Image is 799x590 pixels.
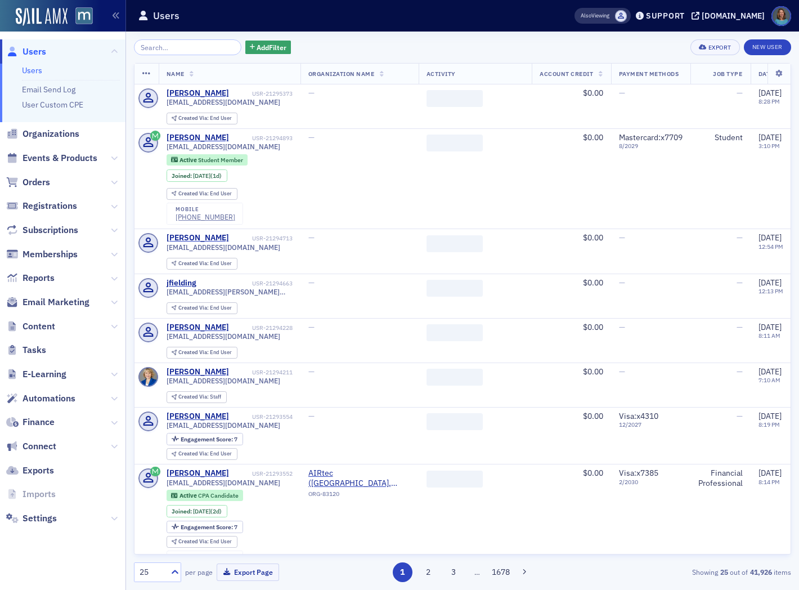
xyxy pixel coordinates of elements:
[758,142,780,150] time: 3:10 PM
[178,393,210,400] span: Created Via :
[583,132,603,142] span: $0.00
[737,411,743,421] span: —
[185,567,213,577] label: per page
[167,278,196,288] div: jfielding
[737,366,743,377] span: —
[6,128,79,140] a: Organizations
[758,411,782,421] span: [DATE]
[698,133,743,143] div: Student
[6,296,89,309] a: Email Marketing
[140,566,164,578] div: 25
[308,88,315,98] span: —
[690,39,739,55] button: Export
[231,413,293,421] div: USR-21293554
[178,115,232,122] div: End User
[583,233,603,243] span: $0.00
[193,172,210,180] span: [DATE]
[23,440,56,453] span: Connect
[427,235,483,252] span: ‌
[427,135,483,151] span: ‌
[171,156,243,163] a: Active Student Member
[23,416,55,428] span: Finance
[167,490,244,501] div: Active: Active: CPA Candidate
[16,8,68,26] a: SailAMX
[737,322,743,332] span: —
[178,450,210,457] span: Created Via :
[167,468,229,479] a: [PERSON_NAME]
[23,248,78,261] span: Memberships
[308,322,315,332] span: —
[619,468,658,478] span: Visa : x7385
[23,488,56,500] span: Imports
[167,521,243,533] div: Engagement Score: 7
[6,440,56,453] a: Connect
[167,233,229,243] a: [PERSON_NAME]
[646,11,685,21] div: Support
[231,235,293,242] div: USR-21294713
[23,272,55,284] span: Reports
[167,479,280,487] span: [EMAIL_ADDRESS][DOMAIN_NAME]
[198,491,239,499] span: CPA Candidate
[583,88,603,98] span: $0.00
[581,12,591,19] div: Also
[771,6,791,26] span: Profile
[718,567,730,577] strong: 25
[6,46,46,58] a: Users
[167,133,229,143] a: [PERSON_NAME]
[758,478,780,486] time: 8:14 PM
[737,88,743,98] span: —
[583,366,603,377] span: $0.00
[167,113,237,124] div: Created Via: End User
[758,243,783,251] time: 12:54 PM
[758,287,783,295] time: 12:13 PM
[583,411,603,421] span: $0.00
[758,132,782,142] span: [DATE]
[758,421,780,428] time: 8:19 PM
[23,344,46,356] span: Tasks
[6,152,97,164] a: Events & Products
[176,206,235,213] div: mobile
[758,332,780,339] time: 8:11 AM
[178,451,232,457] div: End User
[178,539,232,545] div: End User
[308,70,375,78] span: Organization Name
[167,142,280,151] span: [EMAIL_ADDRESS][DOMAIN_NAME]
[308,468,411,488] a: AIRtec ([GEOGRAPHIC_DATA], [GEOGRAPHIC_DATA])
[708,44,731,51] div: Export
[23,46,46,58] span: Users
[181,435,234,443] span: Engagement Score :
[427,324,483,341] span: ‌
[744,39,791,55] a: New User
[172,172,193,180] span: Joined :
[181,524,237,530] div: 7
[167,88,229,99] a: [PERSON_NAME]
[393,562,412,582] button: 1
[167,505,227,517] div: Joined: 2025-09-02 00:00:00
[179,491,198,499] span: Active
[167,421,280,430] span: [EMAIL_ADDRESS][DOMAIN_NAME]
[181,436,237,442] div: 7
[22,84,75,95] a: Email Send Log
[615,10,627,22] span: Justin Chase
[167,243,280,252] span: [EMAIL_ADDRESS][DOMAIN_NAME]
[178,191,232,197] div: End User
[167,188,237,200] div: Created Via: End User
[580,567,791,577] div: Showing out of items
[758,366,782,377] span: [DATE]
[22,100,83,110] a: User Custom CPE
[6,392,75,405] a: Automations
[308,132,315,142] span: —
[167,367,229,377] a: [PERSON_NAME]
[6,320,55,333] a: Content
[6,248,78,261] a: Memberships
[167,98,280,106] span: [EMAIL_ADDRESS][DOMAIN_NAME]
[418,562,438,582] button: 2
[167,323,229,333] a: [PERSON_NAME]
[178,348,210,356] span: Created Via :
[308,411,315,421] span: —
[583,322,603,332] span: $0.00
[758,97,780,105] time: 8:28 PM
[167,536,237,548] div: Created Via: End User
[178,304,210,311] span: Created Via :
